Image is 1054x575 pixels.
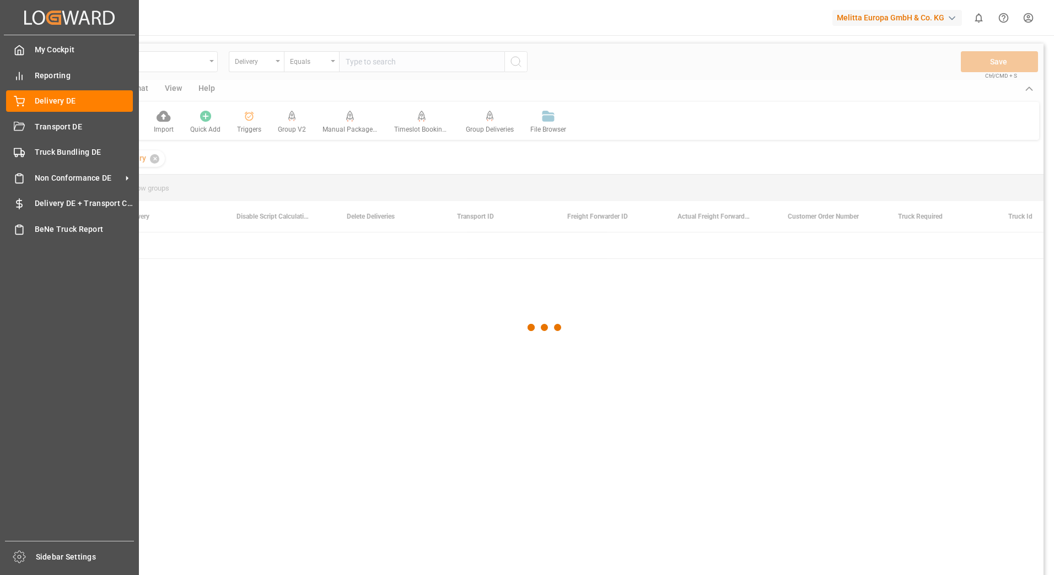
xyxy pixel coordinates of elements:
[6,193,133,214] a: Delivery DE + Transport Cost
[35,147,133,158] span: Truck Bundling DE
[6,90,133,112] a: Delivery DE
[35,44,133,56] span: My Cockpit
[966,6,991,30] button: show 0 new notifications
[6,142,133,163] a: Truck Bundling DE
[35,70,133,82] span: Reporting
[35,121,133,133] span: Transport DE
[991,6,1016,30] button: Help Center
[36,551,135,563] span: Sidebar Settings
[6,39,133,61] a: My Cockpit
[35,172,122,184] span: Non Conformance DE
[6,64,133,86] a: Reporting
[35,95,133,107] span: Delivery DE
[832,10,962,26] div: Melitta Europa GmbH & Co. KG
[35,198,133,209] span: Delivery DE + Transport Cost
[6,116,133,137] a: Transport DE
[6,218,133,240] a: BeNe Truck Report
[35,224,133,235] span: BeNe Truck Report
[832,7,966,28] button: Melitta Europa GmbH & Co. KG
